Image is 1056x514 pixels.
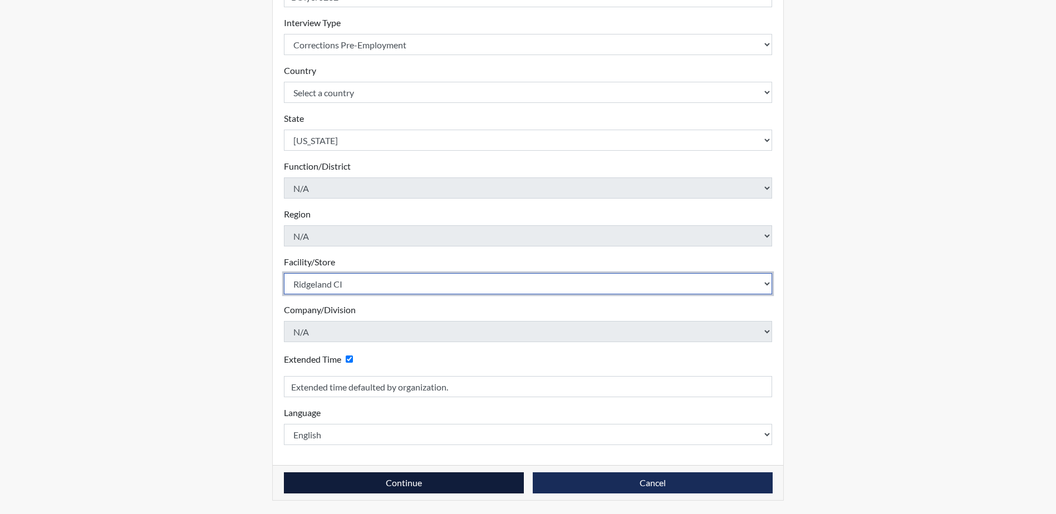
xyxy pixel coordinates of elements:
label: State [284,112,304,125]
label: Function/District [284,160,351,173]
input: Reason for Extension [284,376,773,397]
div: Checking this box will provide the interviewee with an accomodation of extra time to answer each ... [284,351,357,367]
label: Extended Time [284,353,341,366]
label: Company/Division [284,303,356,317]
label: Facility/Store [284,255,335,269]
label: Interview Type [284,16,341,29]
label: Country [284,64,316,77]
button: Cancel [533,472,773,493]
button: Continue [284,472,524,493]
label: Region [284,207,311,221]
label: Language [284,406,321,419]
